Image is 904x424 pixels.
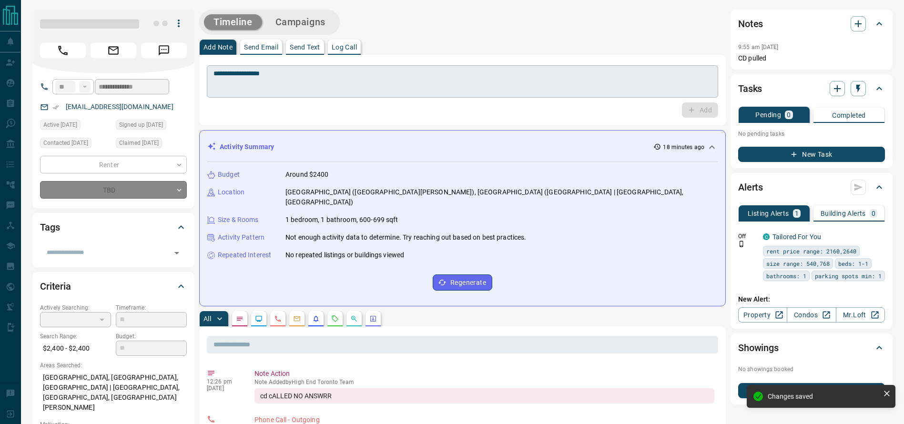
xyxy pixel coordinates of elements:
p: 0 [872,210,875,217]
p: Activity Pattern [218,232,264,242]
a: Condos [787,307,836,323]
p: Actively Searching: [40,303,111,312]
div: Tasks [738,77,885,100]
span: Email [91,43,136,58]
svg: Opportunities [350,315,358,323]
div: Sat Oct 11 2025 [40,120,111,133]
p: [DATE] [207,385,240,392]
p: Listing Alerts [748,210,789,217]
div: condos.ca [763,233,770,240]
h2: Showings [738,340,779,355]
button: Timeline [204,14,262,30]
span: Call [40,43,86,58]
p: Pending [755,111,781,118]
p: Send Email [244,44,278,50]
div: Showings [738,336,885,359]
h2: Tags [40,220,60,235]
h2: Tasks [738,81,762,96]
p: Location [218,187,244,197]
p: No pending tasks [738,127,885,141]
p: No showings booked [738,365,885,374]
button: New Task [738,147,885,162]
h2: Notes [738,16,763,31]
span: bathrooms: 1 [766,271,806,281]
span: rent price range: 2160,2640 [766,246,856,256]
p: Note Added by High End Toronto Team [254,379,714,385]
span: beds: 1-1 [838,259,868,268]
p: Send Text [290,44,320,50]
div: cd cALLED NO ANSWRR [254,388,714,404]
svg: Emails [293,315,301,323]
p: All [203,315,211,322]
p: Budget: [116,332,187,341]
a: Tailored For You [772,233,821,241]
svg: Calls [274,315,282,323]
p: $2,400 - $2,400 [40,341,111,356]
p: 0 [787,111,791,118]
h2: Criteria [40,279,71,294]
div: Fri Oct 10 2025 [116,120,187,133]
button: New Showing [738,383,885,398]
a: Property [738,307,787,323]
div: Notes [738,12,885,35]
p: 18 minutes ago [663,143,704,151]
p: Building Alerts [821,210,866,217]
p: New Alert: [738,294,885,304]
svg: Requests [331,315,339,323]
p: Areas Searched: [40,361,187,370]
p: Budget [218,170,240,180]
div: Renter [40,156,187,173]
div: Tags [40,216,187,239]
span: parking spots min: 1 [815,271,882,281]
div: Changes saved [768,393,879,400]
svg: Notes [236,315,244,323]
div: Criteria [40,275,187,298]
span: Claimed [DATE] [119,138,159,148]
p: Around $2400 [285,170,329,180]
div: Activity Summary18 minutes ago [207,138,718,156]
p: 12:26 pm [207,378,240,385]
p: 1 bedroom, 1 bathroom, 600-699 sqft [285,215,398,225]
p: Note Action [254,369,714,379]
span: Signed up [DATE] [119,120,163,130]
p: Not enough activity data to determine. Try reaching out based on best practices. [285,232,527,242]
p: [GEOGRAPHIC_DATA] ([GEOGRAPHIC_DATA][PERSON_NAME]), [GEOGRAPHIC_DATA] ([GEOGRAPHIC_DATA] | [GEOGR... [285,187,718,207]
p: Size & Rooms [218,215,259,225]
p: Add Note [203,44,233,50]
div: Sat Oct 11 2025 [40,138,111,151]
textarea: To enrich screen reader interactions, please activate Accessibility in Grammarly extension settings [213,70,711,94]
div: Alerts [738,176,885,199]
p: Search Range: [40,332,111,341]
p: Off [738,232,757,241]
svg: Push Notification Only [738,241,745,247]
p: Activity Summary [220,142,274,152]
p: No repeated listings or buildings viewed [285,250,404,260]
span: Active [DATE] [43,120,77,130]
button: Open [170,246,183,260]
span: Message [141,43,187,58]
div: TBD [40,181,187,199]
span: size range: 540,768 [766,259,830,268]
svg: Lead Browsing Activity [255,315,263,323]
div: Sat Oct 11 2025 [116,138,187,151]
span: Contacted [DATE] [43,138,88,148]
svg: Listing Alerts [312,315,320,323]
p: Completed [832,112,866,119]
h2: Alerts [738,180,763,195]
a: [EMAIL_ADDRESS][DOMAIN_NAME] [66,103,173,111]
button: Campaigns [266,14,335,30]
p: Log Call [332,44,357,50]
p: Timeframe: [116,303,187,312]
a: Mr.Loft [836,307,885,323]
p: Repeated Interest [218,250,271,260]
p: [GEOGRAPHIC_DATA], [GEOGRAPHIC_DATA], [GEOGRAPHIC_DATA] | [GEOGRAPHIC_DATA], [GEOGRAPHIC_DATA], [... [40,370,187,415]
p: 9:55 am [DATE] [738,44,779,50]
svg: Agent Actions [369,315,377,323]
p: 1 [795,210,799,217]
p: CD pulled [738,53,885,63]
svg: Email Verified [52,104,59,111]
button: Regenerate [433,274,492,291]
